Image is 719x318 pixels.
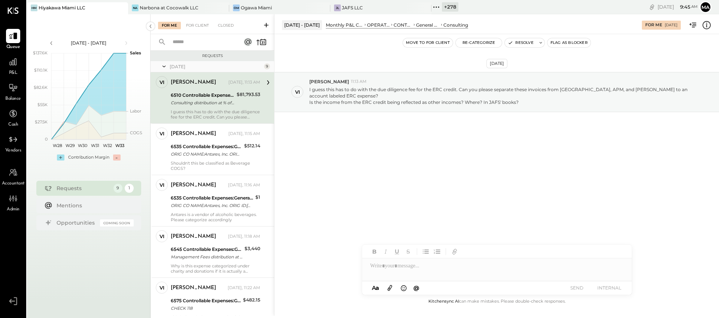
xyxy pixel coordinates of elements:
[171,284,216,292] div: [PERSON_NAME]
[171,109,260,120] div: I guess this has to do with the due diligence fee for the ERC credit. Can you please separate the...
[486,59,507,68] div: [DATE]
[450,247,459,256] button: Add URL
[158,22,181,29] div: For Me
[645,22,662,28] div: For Me
[115,143,124,148] text: W33
[45,136,48,142] text: 0
[5,96,21,102] span: Balance
[160,130,164,137] div: vi
[245,245,260,252] div: $3,440
[113,184,122,193] div: 9
[130,130,142,135] text: COGS
[367,22,390,28] div: OPERATING EXPENSES (EBITDA)
[403,247,413,256] button: Strikethrough
[442,2,458,12] div: + 278
[171,181,216,189] div: [PERSON_NAME]
[228,131,260,137] div: [DATE], 11:15 AM
[456,38,502,47] button: Re-Categorize
[394,22,412,28] div: CONTROLLABLE EXPENSES
[370,247,379,256] button: Bold
[68,154,109,160] div: Contribution Margin
[413,284,419,291] span: @
[342,4,363,11] div: JAFS LLC
[7,206,19,213] span: Admin
[376,284,379,291] span: a
[309,86,693,105] p: I guess this has to do with the due diligence fee for the ERC credit. Can you please separate the...
[100,219,134,226] div: Coming Soon
[416,22,440,28] div: General & Administrative Expenses
[171,143,242,150] div: 6535 Controllable Expenses:General & Administrative Expenses:Computer Supplies, Software & IT
[34,67,48,73] text: $110.1K
[171,150,242,158] div: ORIG CO NAME:Antares, Inc. ORIG ID:59 -XXX2749 DESC DATE:062025 CO ENTRY DESCR:FintechEFTSEC:CCD ...
[392,247,402,256] button: Underline
[658,3,698,10] div: [DATE]
[241,4,272,11] div: Ogawa Miami
[103,143,112,148] text: W32
[132,4,139,11] div: Na
[326,22,363,28] div: Monthly P&L Comparison
[214,22,237,29] div: Closed
[125,184,134,193] div: 1
[171,304,241,312] div: CHECK 118
[171,202,253,209] div: ORIG CO NAME:Antares, Inc. ORIG ID:[US_EMPLOYER_IDENTIFICATION_NUMBER] DESC DATE:050825 CO ENTRY ...
[243,296,260,304] div: $482.15
[160,233,164,240] div: vi
[37,102,48,107] text: $55K
[65,143,75,148] text: W29
[309,99,693,105] div: Is the income from the ERC credit being reflected as other incomes? Where? In JAFS' books?
[171,263,260,274] div: Why is this expense categorized under charity and donations if it is actually a management fee?
[53,143,62,148] text: W28
[700,1,712,13] button: ma
[264,63,270,69] div: 9
[351,79,367,85] span: 11:13 AM
[547,38,591,47] button: Flag as Blocker
[171,233,216,240] div: [PERSON_NAME]
[255,193,260,201] div: $1
[228,79,260,85] div: [DATE], 11:13 AM
[171,297,241,304] div: 6575 Controllable Expenses:General & Administrative Expenses:Office Supplies & Expenses
[421,247,431,256] button: Unordered List
[381,247,391,256] button: Italic
[130,50,141,55] text: Sales
[171,99,234,106] div: Consulting distribution at % of Net sales
[309,78,349,85] span: [PERSON_NAME]
[228,285,260,291] div: [DATE], 11:22 AM
[170,63,262,70] div: [DATE]
[8,121,18,128] span: Cash
[130,108,141,114] text: Labor
[370,284,382,292] button: Aa
[57,40,121,46] div: [DATE] - [DATE]
[171,79,216,86] div: [PERSON_NAME]
[665,22,677,28] div: [DATE]
[6,44,20,51] span: Queue
[57,219,96,226] div: Opportunities
[403,38,453,47] button: Move to for client
[443,22,468,28] div: Consulting
[160,284,164,291] div: vi
[648,3,656,11] div: copy link
[0,165,26,187] a: Accountant
[182,22,213,29] div: For Client
[154,53,270,58] div: Requests
[34,85,48,90] text: $82.6K
[171,253,242,261] div: Management Fees distribution at % of Net sales
[228,182,260,188] div: [DATE], 11:16 AM
[57,154,64,160] div: +
[237,91,260,98] div: $81,793.53
[57,184,110,192] div: Requests
[334,4,341,11] div: JL
[140,4,198,11] div: Narbona at Cocowalk LLC
[282,20,322,30] div: [DATE] - [DATE]
[0,81,26,102] a: Balance
[228,234,260,240] div: [DATE], 11:18 AM
[91,143,99,148] text: W31
[78,143,87,148] text: W30
[9,70,18,76] span: P&L
[171,194,253,202] div: 6535 Controllable Expenses:General & Administrative Expenses:Computer Supplies, Software & IT
[171,160,260,171] div: Shouldn't this be classified as Beverage COGS?
[0,191,26,213] a: Admin
[295,88,300,96] div: vi
[2,180,25,187] span: Accountant
[160,79,164,86] div: vi
[0,29,26,51] a: Queue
